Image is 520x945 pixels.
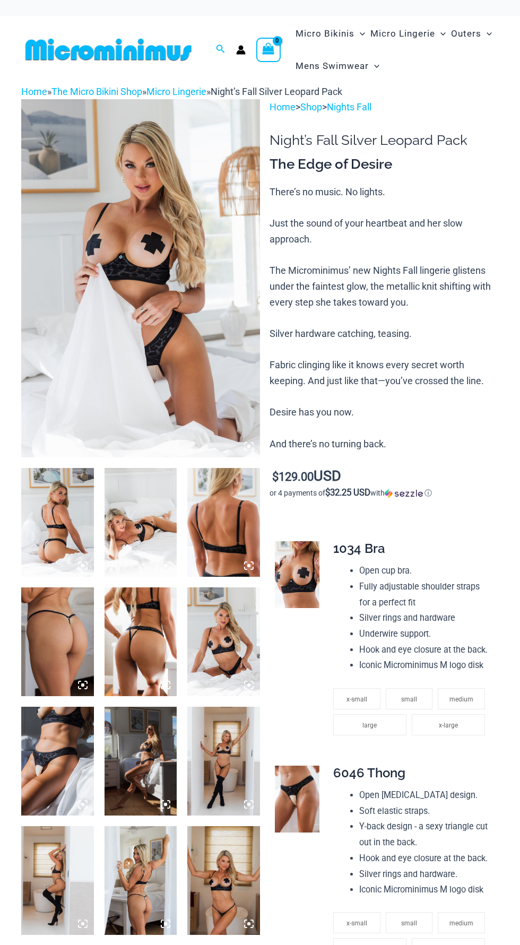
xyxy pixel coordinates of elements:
[21,38,196,62] img: MM SHOP LOGO FLAT
[187,826,260,935] img: Nights Fall Silver Leopard 1036 Bra 6516 Micro
[21,86,342,97] span: » » »
[216,43,226,56] a: Search icon link
[291,16,499,84] nav: Site Navigation
[146,86,206,97] a: Micro Lingerie
[346,920,367,927] span: x-small
[359,866,490,882] li: Silver rings and hardware.
[359,563,490,579] li: Open cup bra.
[369,53,379,80] span: Menu Toggle
[333,688,380,709] li: x-small
[105,468,177,577] img: Nights Fall Silver Leopard 1036 Bra 6046 Thong
[293,50,382,82] a: Mens SwimwearMenu ToggleMenu Toggle
[359,803,490,819] li: Soft elastic straps.
[296,20,354,47] span: Micro Bikinis
[270,469,499,485] p: USD
[386,688,433,709] li: small
[21,587,94,696] img: Nights Fall Silver Leopard 6516 Micro
[368,18,448,50] a: Micro LingerieMenu ToggleMenu Toggle
[354,20,365,47] span: Menu Toggle
[438,688,485,709] li: medium
[270,184,499,452] p: There’s no music. No lights. Just the sound of your heartbeat and her slow approach. The Micromin...
[272,470,314,483] bdi: 129.00
[105,707,177,816] img: Nights Fall Silver Leopard 1036 Bra 6046 Thong
[187,707,260,816] img: Nights Fall Silver Leopard 1036 Bra 6516 Micro
[359,579,490,610] li: Fully adjustable shoulder straps for a perfect fit
[211,86,342,97] span: Night’s Fall Silver Leopard Pack
[270,155,499,174] h3: The Edge of Desire
[270,132,499,149] h1: Night’s Fall Silver Leopard Pack
[21,707,94,816] img: Nights Fall Silver Leopard 1036 Bra 6046 Thong
[327,101,371,112] a: Nights Fall
[275,766,319,833] img: Nights Fall Silver Leopard 6046 Thong
[325,487,370,498] span: $32.25 USD
[435,20,446,47] span: Menu Toggle
[333,912,380,933] li: x-small
[359,787,490,803] li: Open [MEDICAL_DATA] design.
[359,610,490,626] li: Silver rings and hardware
[359,882,490,898] li: Iconic Microminimus M logo disk
[359,657,490,673] li: Iconic Microminimus M logo disk
[346,696,367,703] span: x-small
[359,851,490,866] li: Hook and eye closure at the back.
[412,714,485,735] li: x-large
[449,920,473,927] span: medium
[187,587,260,696] img: Nights Fall Silver Leopard 1036 Bra 6046 Thong
[439,722,458,729] span: x-large
[187,468,260,577] img: Nights Fall Silver Leopard 1036 Bra
[105,587,177,696] img: Nights Fall Silver Leopard 1036 Bra 6046 Thong
[359,819,490,850] li: Y-back design - a sexy triangle cut out in the back.
[300,101,322,112] a: Shop
[51,86,142,97] a: The Micro Bikini Shop
[481,20,492,47] span: Menu Toggle
[438,912,485,933] li: medium
[270,488,499,498] div: or 4 payments of$32.25 USDwithSezzle Click to learn more about Sezzle
[21,99,260,457] img: Nights Fall Silver Leopard 1036 Bra 6046 Thong
[21,468,94,577] img: Nights Fall Silver Leopard 1036 Bra 6046 Thong
[370,20,435,47] span: Micro Lingerie
[385,489,423,498] img: Sezzle
[270,99,499,115] p: > >
[293,18,368,50] a: Micro BikinisMenu ToggleMenu Toggle
[386,912,433,933] li: small
[236,45,246,55] a: Account icon link
[401,696,417,703] span: small
[448,18,495,50] a: OutersMenu ToggleMenu Toggle
[21,826,94,935] img: Nights Fall Silver Leopard 1036 Bra 6516 Micro
[270,101,296,112] a: Home
[401,920,417,927] span: small
[333,541,385,556] span: 1034 Bra
[449,696,473,703] span: medium
[451,20,481,47] span: Outers
[275,541,319,608] img: Nights Fall Silver Leopard 1036 Bra
[362,722,377,729] span: large
[270,488,499,498] div: or 4 payments of with
[272,470,279,483] span: $
[359,642,490,658] li: Hook and eye closure at the back.
[333,714,406,735] li: large
[359,626,490,642] li: Underwire support.
[256,38,281,62] a: View Shopping Cart, empty
[296,53,369,80] span: Mens Swimwear
[105,826,177,935] img: Nights Fall Silver Leopard 1036 Bra 6516 Micro
[333,765,405,781] span: 6046 Thong
[21,86,47,97] a: Home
